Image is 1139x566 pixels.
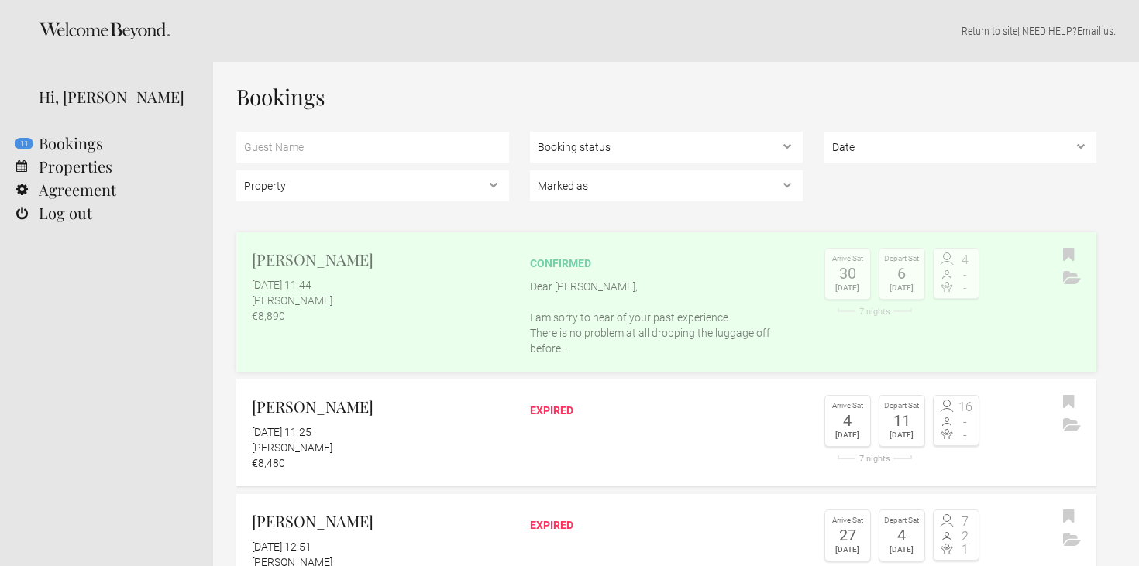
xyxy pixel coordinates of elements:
flynt-date-display: [DATE] 11:25 [252,426,311,438]
div: 7 nights [824,455,925,463]
button: Bookmark [1059,506,1079,529]
div: 11 [883,413,920,428]
button: Bookmark [1059,391,1079,414]
div: [DATE] [883,428,920,442]
flynt-date-display: [DATE] 12:51 [252,540,311,553]
p: | NEED HELP? . [236,23,1116,39]
div: 7 nights [824,307,925,316]
div: [PERSON_NAME] [252,293,509,308]
div: expired [530,403,803,418]
div: confirmed [530,256,803,271]
span: - [956,429,975,441]
h2: [PERSON_NAME] [252,395,509,418]
div: 4 [829,413,866,428]
div: Arrive Sat [829,252,866,266]
div: 6 [883,266,920,281]
h2: [PERSON_NAME] [252,248,509,271]
a: Email us [1077,25,1113,37]
a: [PERSON_NAME] [DATE] 11:25 [PERSON_NAME] €8,480 expired Arrive Sat 4 [DATE] Depart Sat 11 [DATE] ... [236,379,1096,486]
a: Return to site [962,25,1017,37]
a: [PERSON_NAME] [DATE] 11:44 [PERSON_NAME] €8,890 confirmed Dear [PERSON_NAME], I am sorry to hear ... [236,232,1096,372]
button: Bookmark [1059,244,1079,267]
span: 4 [956,254,975,266]
div: [DATE] [883,543,920,557]
div: Depart Sat [883,400,920,413]
select: , , [530,132,803,163]
button: Archive [1059,414,1085,437]
span: - [956,282,975,294]
div: expired [530,517,803,533]
div: [DATE] [829,543,866,557]
div: Arrive Sat [829,400,866,413]
select: , [824,132,1097,163]
h2: [PERSON_NAME] [252,509,509,533]
div: [DATE] [829,428,866,442]
flynt-currency: €8,480 [252,457,285,469]
flynt-notification-badge: 11 [15,138,33,149]
span: - [956,416,975,428]
input: Guest Name [236,132,509,163]
div: Hi, [PERSON_NAME] [39,85,190,108]
div: 27 [829,527,866,543]
span: 2 [956,530,975,543]
span: - [956,269,975,281]
select: , , , [530,170,803,201]
div: [PERSON_NAME] [252,440,509,455]
flynt-date-display: [DATE] 11:44 [252,279,311,291]
span: 7 [956,516,975,528]
div: Depart Sat [883,514,920,527]
flynt-currency: €8,890 [252,310,285,322]
button: Archive [1059,267,1085,290]
p: Dear [PERSON_NAME], I am sorry to hear of your past experience. There is no problem at all droppi... [530,279,803,356]
h1: Bookings [236,85,1096,108]
span: 16 [956,401,975,413]
div: Depart Sat [883,252,920,266]
div: [DATE] [883,281,920,295]
div: Arrive Sat [829,514,866,527]
div: 30 [829,266,866,281]
span: 1 [956,544,975,556]
div: 4 [883,527,920,543]
div: [DATE] [829,281,866,295]
button: Archive [1059,529,1085,552]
